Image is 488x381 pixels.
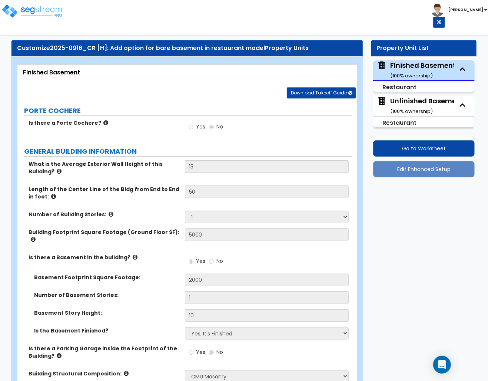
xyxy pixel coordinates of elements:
[29,186,179,200] label: Length of the Center Line of the Bldg from End to End in feet:
[196,123,205,130] span: Yes
[377,61,454,80] span: FInished Basement
[29,345,179,360] label: Is there a Parking Garage inside the Footprint of the Building?
[291,90,347,96] span: Download Takeoff Guide
[216,257,223,265] span: No
[124,371,129,376] i: click for more info!
[189,348,193,357] input: Yes
[377,96,386,106] img: building.svg
[449,7,484,13] b: [PERSON_NAME]
[209,348,214,357] input: No
[431,4,444,17] img: avatar.png
[377,44,471,53] div: Property Unit List
[24,147,352,156] label: GENERAL BUILDING INFORMATION
[196,348,205,356] span: Yes
[29,370,179,377] label: Building Structural Composition:
[216,348,223,356] span: No
[390,61,456,80] div: FInished Basement
[29,211,179,218] label: Number of Building Stories:
[390,72,433,79] small: ( 100 % ownership)
[29,119,179,127] label: Is there a Porte Cochere?
[34,327,179,334] label: Is the Basement Finished?
[57,353,62,358] i: click for more info!
[189,257,193,265] input: Yes
[390,108,433,115] small: ( 100 % ownership)
[34,274,179,281] label: Basement Footprint Square Footage:
[196,257,205,265] span: Yes
[17,44,357,53] div: Customize Property Units
[373,140,475,157] button: Go to Worksheet
[29,228,179,243] label: Building Footprint Square Footage (Ground Floor SF):
[1,4,64,19] img: logo_pro_r.png
[216,123,223,130] span: No
[209,257,214,265] input: No
[23,68,351,77] div: FInished Basement
[377,96,454,115] span: Unfinished Basement
[51,194,56,199] i: click for more info!
[133,254,137,260] i: click for more info!
[377,61,386,70] img: building.svg
[31,237,36,242] i: click for more info!
[383,118,417,127] small: Restaurant
[373,161,475,177] button: Edit Enhanced Setup
[390,96,464,115] div: Unfinished Basement
[209,123,214,131] input: No
[109,211,113,217] i: click for more info!
[50,44,265,52] span: 2025-0916_CR [H]: Add option for bare basement in restaurant model
[383,83,417,91] small: Restaurant
[287,87,356,98] button: Download Takeoff Guide
[34,291,179,299] label: Number of Basement Stories:
[433,356,451,374] div: Open Intercom Messenger
[103,120,108,126] i: click for more info!
[57,168,62,174] i: click for more info!
[29,160,179,175] label: What is the Average Exterior Wall Height of this Building?
[24,106,352,116] label: PORTE COCHERE
[29,254,179,261] label: Is there a Basement in the building?
[189,123,193,131] input: Yes
[34,309,179,317] label: Basement Story Height:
